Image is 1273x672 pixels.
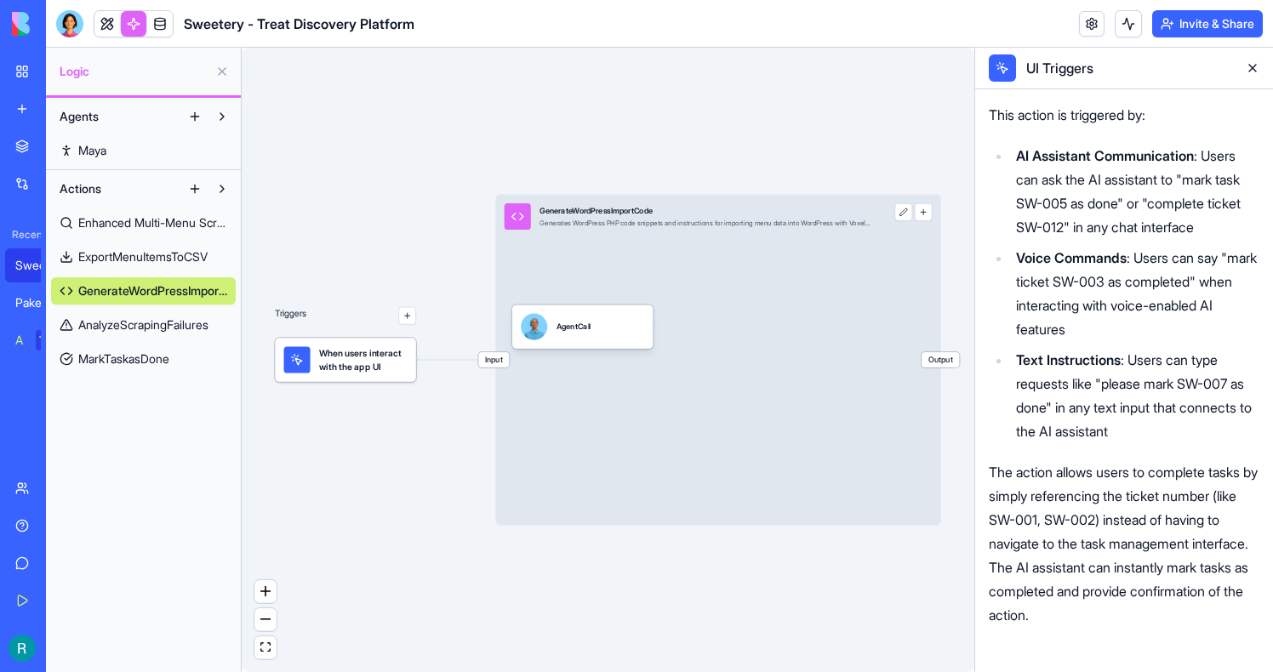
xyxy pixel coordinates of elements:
[78,214,227,231] span: Enhanced Multi-Menu Scraper
[539,219,871,227] div: Generates WordPress PHP code snippets and instructions for importing menu data into WordPress wit...
[15,257,63,274] div: Sweetery - Treat Discovery Platform
[254,580,277,603] button: zoom in
[539,206,871,217] div: GenerateWordPressImportCode
[78,142,106,159] span: Maya
[78,282,227,299] span: GenerateWordPressImportCode
[51,175,181,202] button: Actions
[51,243,236,271] a: ExportMenuItemsToCSV
[1011,348,1259,443] li: : Users can type requests like "please mark SW-007 as done" in any text input that connects to th...
[78,350,169,367] span: MarkTaskasDone
[1152,10,1263,37] button: Invite & Share
[922,352,960,367] span: Output
[1011,246,1259,341] li: : Users can say "mark ticket SW-003 as completed" when interacting with voice-enabled AI features
[51,345,236,373] a: MarkTaskasDone
[15,294,63,311] div: Pakeries
[989,460,1259,627] p: The action allows users to complete tasks by simply referencing the ticket number (like SW-001, S...
[495,195,941,526] div: InputGenerateWordPressImportCodeGenerates WordPress PHP code snippets and instructions for import...
[275,307,306,325] p: Triggers
[12,12,117,36] img: logo
[275,271,416,382] div: Triggers
[5,228,41,242] span: Recent
[1016,147,1194,164] strong: AI Assistant Communication
[989,103,1259,127] p: This action is triggered by:
[5,323,73,357] a: AI Logo GeneratorTRY
[1011,144,1259,239] li: : Users can ask the AI assistant to "mark task SW-005 as done" or "complete ticket SW-012" in any...
[275,338,416,382] div: When users interact with the app UI
[78,316,208,333] span: AnalyzeScrapingFailures
[51,103,181,130] button: Agents
[512,305,654,349] div: AgentCall
[51,137,236,164] a: Maya
[1016,249,1127,266] strong: Voice Commands
[51,277,236,305] a: GenerateWordPressImportCode
[5,286,73,320] a: Pakeries
[478,352,509,367] span: Input
[15,332,24,349] div: AI Logo Generator
[60,180,101,197] span: Actions
[254,608,277,631] button: zoom out
[51,311,236,339] a: AnalyzeScrapingFailures
[36,330,63,350] div: TRY
[51,209,236,236] a: Enhanced Multi-Menu Scraper
[184,14,414,34] span: Sweetery - Treat Discovery Platform
[60,63,208,80] span: Logic
[1023,58,1232,78] div: UI Triggers
[5,248,73,282] a: Sweetery - Treat Discovery Platform
[1016,351,1121,368] strong: Text Instructions
[78,248,208,265] span: ExportMenuItemsToCSV
[557,322,591,333] div: AgentCall
[9,635,36,662] img: ACg8ocIQaqk-1tPQtzwxiZ7ZlP6dcFgbwUZ5nqaBNAw22a2oECoLioo=s96-c
[254,636,277,659] button: fit view
[60,108,99,125] span: Agents
[319,346,408,373] span: When users interact with the app UI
